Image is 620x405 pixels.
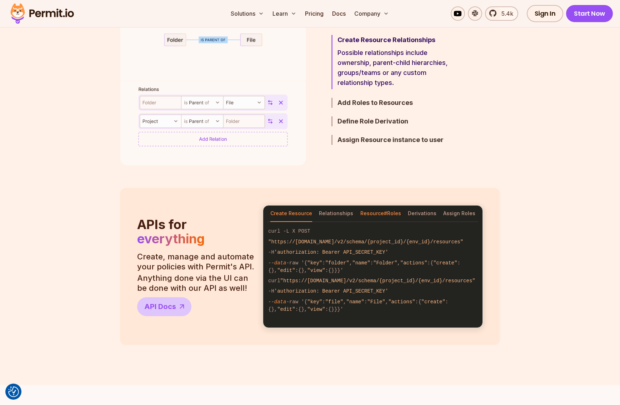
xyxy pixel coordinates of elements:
[325,299,343,305] span: "file"
[307,307,325,312] span: "view"
[433,260,457,266] span: "create"
[360,206,401,222] button: Resource#Roles
[263,247,482,258] code: -H
[280,278,475,284] span: "https://[DOMAIN_NAME]/v2/schema/{project_id}/{env_id}/resources"
[302,6,326,21] a: Pricing
[331,98,462,108] button: Add Roles to Resources
[144,302,176,312] span: API Docs
[566,5,613,22] a: Start Now
[337,35,462,45] h3: Create Resource Relationships
[307,299,322,305] span: "key"
[367,299,385,305] span: "File"
[337,116,462,126] h3: Define Role Derivation
[329,6,349,21] a: Docs
[263,297,482,314] code: -- -raw '{ : , : , :{ :{}, :{}, :{}}}'
[274,288,388,294] span: 'authorization: Bearer API_SECRET_KEY'
[228,6,267,21] button: Solutions
[331,135,462,145] button: Assign Resource instance to user
[137,217,187,232] span: APIs for
[137,231,205,247] span: everything
[421,299,445,305] span: "create"
[274,260,286,266] span: data
[373,260,397,266] span: "Folder"
[137,252,254,272] p: Create, manage and automate your policies with Permit's API.
[346,299,364,305] span: "name"
[277,268,295,273] span: "edit"
[274,299,286,305] span: data
[7,1,77,26] img: Permit logo
[497,9,513,18] span: 5.4k
[351,6,392,21] button: Company
[263,276,482,286] code: curl
[274,249,388,255] span: 'authorization: Bearer API_SECRET_KEY'
[352,260,370,266] span: "name"
[331,35,462,89] button: Create Resource RelationshipsPossible relationships include ownership, parent-child hierarchies, ...
[331,116,462,126] button: Define Role Derivation
[408,206,436,222] button: Derivations
[8,386,19,397] button: Consent Preferences
[337,48,462,88] p: Possible relationships include ownership, parent-child hierarchies, groups/teams or any custom re...
[325,260,349,266] span: "folder"
[270,206,312,222] button: Create Resource
[485,6,518,21] a: 5.4k
[137,297,191,316] a: API Docs
[270,6,299,21] button: Learn
[137,273,254,293] p: Anything done via the UI can be done with our API as well!
[337,135,462,145] h3: Assign Resource instance to user
[277,307,295,312] span: "edit"
[8,386,19,397] img: Revisit consent button
[337,98,462,108] h3: Add Roles to Resources
[263,286,482,297] code: -H
[307,260,322,266] span: "key"
[388,299,415,305] span: "actions"
[443,206,475,222] button: Assign Roles
[307,268,325,273] span: "view"
[400,260,427,266] span: "actions"
[263,226,482,237] code: curl -L X POST
[319,206,353,222] button: Relationships
[527,5,564,22] a: Sign In
[268,239,463,245] span: "https://[DOMAIN_NAME]/v2/schema/{project_id}/{env_id}/resources"
[263,258,482,275] code: -- -raw '{ : , : , :{ :{}, :{}, :{}}}'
